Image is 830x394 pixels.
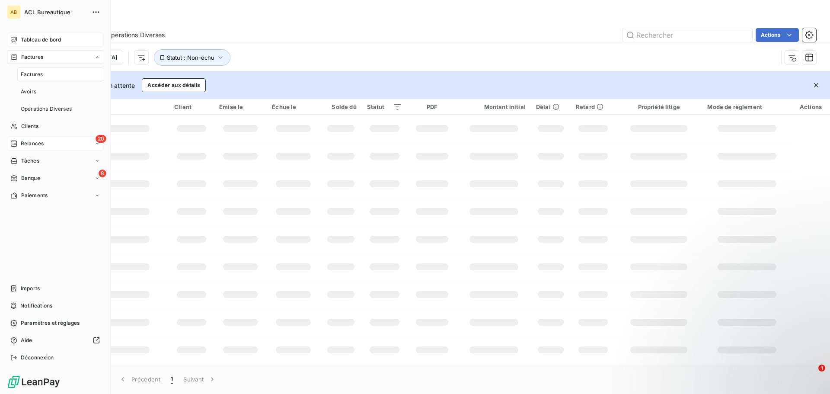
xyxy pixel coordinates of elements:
span: Paiements [21,192,48,199]
div: AB [7,5,21,19]
button: Actions [756,28,799,42]
span: Opérations Diverses [21,105,72,113]
button: Précédent [113,370,166,388]
img: Logo LeanPay [7,375,61,389]
iframe: Intercom live chat [801,365,821,385]
iframe: Intercom notifications message [657,310,830,371]
span: Factures [21,70,43,78]
span: Factures [21,53,43,61]
span: Tableau de bord [21,36,61,44]
span: Imports [21,285,40,292]
span: Opérations Diverses [106,31,165,39]
span: 20 [96,135,106,143]
span: Aide [21,336,32,344]
span: Tâches [21,157,39,165]
button: Statut : Non-échu [154,49,230,66]
div: Délai [536,103,565,110]
span: Statut : Non-échu [167,54,214,61]
span: 1 [171,375,173,384]
button: Suivant [178,370,222,388]
div: PDF [412,103,452,110]
span: Banque [21,174,40,182]
div: Émise le [219,103,262,110]
span: Clients [21,122,38,130]
span: 1 [818,365,825,372]
div: Statut [367,103,402,110]
span: Notifications [20,302,52,310]
input: Rechercher [622,28,752,42]
button: Accéder aux détails [142,78,206,92]
div: Client [174,103,209,110]
div: Montant initial [462,103,526,110]
span: Déconnexion [21,354,54,362]
div: Propriété litige [621,103,697,110]
span: Relances [21,140,44,147]
span: ACL Bureautique [24,9,86,16]
span: Avoirs [21,88,36,96]
button: 1 [166,370,178,388]
span: 8 [99,170,106,177]
div: Solde dû [326,103,357,110]
div: Actions [797,103,825,110]
span: Paramètres et réglages [21,319,80,327]
div: Retard [576,103,610,110]
a: Aide [7,333,103,347]
div: Échue le [272,103,315,110]
div: Mode de règlement [707,103,786,110]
